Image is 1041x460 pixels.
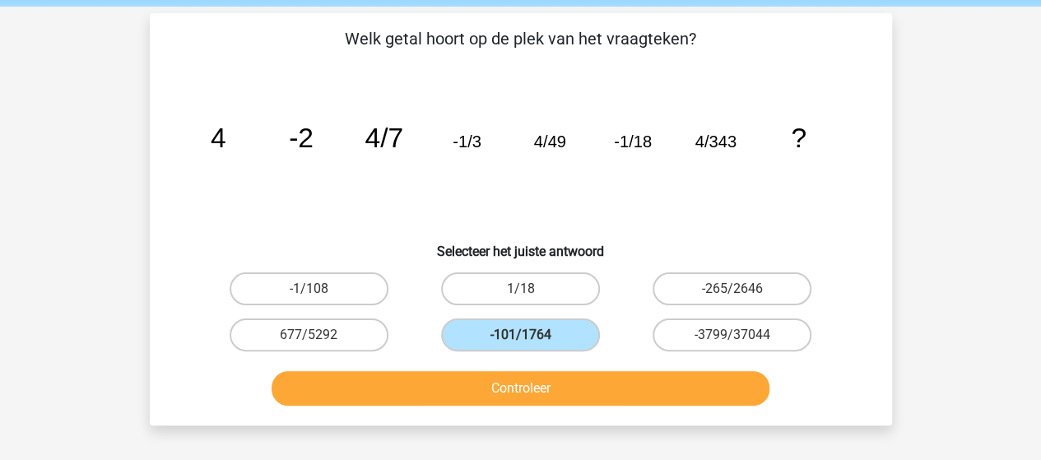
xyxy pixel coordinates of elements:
button: Controleer [272,371,769,406]
tspan: 4/7 [365,123,403,153]
tspan: -1/3 [453,132,481,151]
p: Welk getal hoort op de plek van het vraagteken? [176,26,866,51]
label: 1/18 [441,272,600,305]
label: 677/5292 [230,318,388,351]
tspan: 4/49 [533,132,565,151]
label: -3799/37044 [653,318,811,351]
h6: Selecteer het juiste antwoord [176,230,866,259]
tspan: 4/343 [695,132,736,151]
label: -1/108 [230,272,388,305]
label: -101/1764 [441,318,600,351]
tspan: -2 [289,123,314,153]
label: -265/2646 [653,272,811,305]
tspan: 4 [210,123,225,153]
tspan: ? [791,123,806,153]
tspan: -1/18 [614,132,652,151]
